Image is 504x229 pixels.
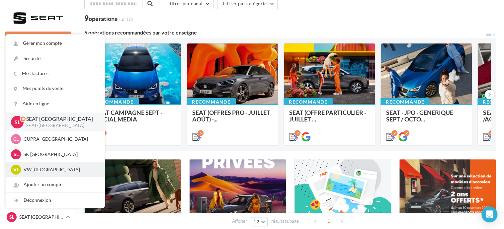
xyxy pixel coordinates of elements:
button: Nouvelle campagne [5,32,71,43]
a: Mes points de vente [6,81,105,96]
div: 6 [488,130,494,136]
a: Contacts [4,119,72,133]
p: SEAT [GEOGRAPHIC_DATA] [26,115,94,123]
a: Campagnes DataOnDemand [4,191,72,210]
div: Recommandé [380,98,430,106]
div: Recommandé [90,98,139,106]
div: 5 [198,130,204,136]
span: 1 [323,216,334,226]
a: Opérations [4,52,72,66]
span: Afficher [232,218,247,224]
span: SEAT - JPO - GENERIQUE SEPT / OCTO... [386,109,453,123]
button: 12 [251,217,268,226]
p: SEAT-[GEOGRAPHIC_DATA] [26,123,94,129]
div: Recommandé [187,98,236,106]
a: Calendrier [4,152,72,166]
a: Gérer mon compte [6,36,105,51]
div: 5 opérations recommandées par votre enseigne [84,30,485,35]
a: Sécurité [6,51,105,66]
a: Aide en ligne [6,96,105,111]
a: PLV et print personnalisable [4,169,72,188]
span: CL [13,136,19,142]
div: 2 [403,130,409,136]
span: 12 [254,219,259,224]
span: SL [15,118,20,126]
span: SEAT (OFFRE PARTICULIER - JUILLET ... [289,109,366,123]
p: VW [GEOGRAPHIC_DATA] [24,166,97,173]
div: opérations [89,16,133,22]
div: 9 [84,15,133,22]
span: (sur 10) [117,16,133,22]
span: SL [9,214,14,220]
a: Campagnes [4,103,72,116]
div: Ajouter un compte [6,177,105,192]
div: Open Intercom Messenger [481,206,497,222]
a: Mes factures [6,66,105,81]
a: Boîte de réception3 [4,69,72,83]
a: Médiathèque [4,135,72,149]
div: Déconnexion [6,193,105,208]
a: Visibilité en ligne [4,86,72,100]
span: SEAT (OFFRES PRO - JUILLET AOÛT) -... [192,109,270,123]
span: SEAT CAMPAGNE SEPT - SOCIAL MEDIA [95,109,162,123]
div: Recommandé [284,98,333,106]
div: 9 [294,130,300,136]
div: 2 [391,130,397,136]
p: SEAT [GEOGRAPHIC_DATA] [19,214,63,220]
p: CUPRA [GEOGRAPHIC_DATA] [24,136,97,142]
span: SL [14,151,19,158]
span: VL [13,166,19,173]
span: résultats/page [271,218,299,224]
p: SK [GEOGRAPHIC_DATA] [24,151,97,158]
a: SL SEAT [GEOGRAPHIC_DATA] [5,211,71,223]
